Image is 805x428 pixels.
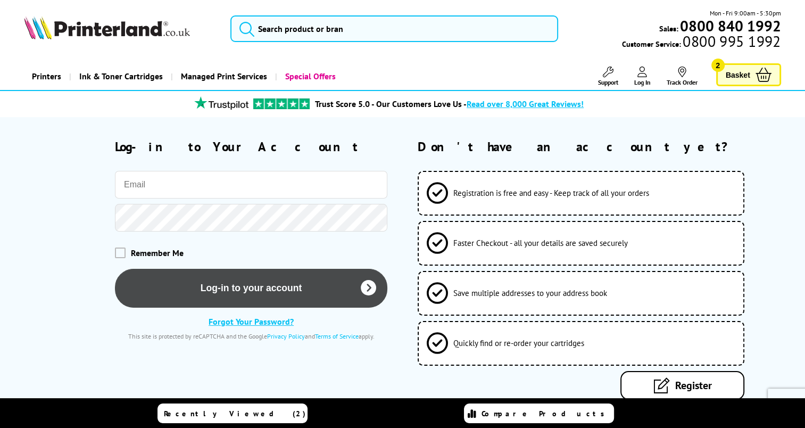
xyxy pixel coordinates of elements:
a: Register [620,371,744,400]
h2: Log-in to Your Account [115,138,387,155]
span: Remember Me [131,248,184,258]
a: Ink & Toner Cartridges [69,63,171,90]
span: Registration is free and easy - Keep track of all your orders [453,188,649,198]
a: Forgot Your Password? [209,316,294,327]
span: Support [598,78,618,86]
span: Mon - Fri 9:00am - 5:30pm [710,8,781,18]
span: Log In [634,78,651,86]
a: Trust Score 5.0 - Our Customers Love Us -Read over 8,000 Great Reviews! [315,98,584,109]
span: Register [675,378,711,392]
b: 0800 840 1992 [680,16,781,36]
a: Track Order [667,67,698,86]
span: Quickly find or re-order your cartridges [453,338,584,348]
span: 2 [711,59,725,72]
input: Email [115,171,387,199]
h2: Don't have an account yet? [418,138,781,155]
span: Customer Service: [622,36,781,49]
a: Managed Print Services [171,63,275,90]
a: Support [598,67,618,86]
a: Printerland Logo [24,16,217,42]
span: 0800 995 1992 [681,36,781,46]
a: Recently Viewed (2) [157,404,308,423]
img: trustpilot rating [189,96,253,110]
a: 0800 840 1992 [678,21,781,31]
a: Privacy Policy [267,332,305,340]
span: Save multiple addresses to your address book [453,288,607,298]
input: Search product or bran [230,15,558,42]
span: Recently Viewed (2) [164,409,306,418]
a: Compare Products [464,404,614,423]
a: Terms of Service [315,332,359,340]
a: Basket 2 [716,63,781,86]
span: Compare Products [482,409,610,418]
span: Faster Checkout - all your details are saved securely [453,238,628,248]
a: Printers [24,63,69,90]
span: Ink & Toner Cartridges [79,63,163,90]
span: Read over 8,000 Great Reviews! [467,98,584,109]
a: Special Offers [275,63,344,90]
span: Sales: [659,23,678,34]
span: Basket [726,68,750,82]
button: Log-in to your account [115,269,387,308]
div: This site is protected by reCAPTCHA and the Google and apply. [115,332,387,340]
img: trustpilot rating [253,98,310,109]
img: Printerland Logo [24,16,190,39]
a: Log In [634,67,651,86]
